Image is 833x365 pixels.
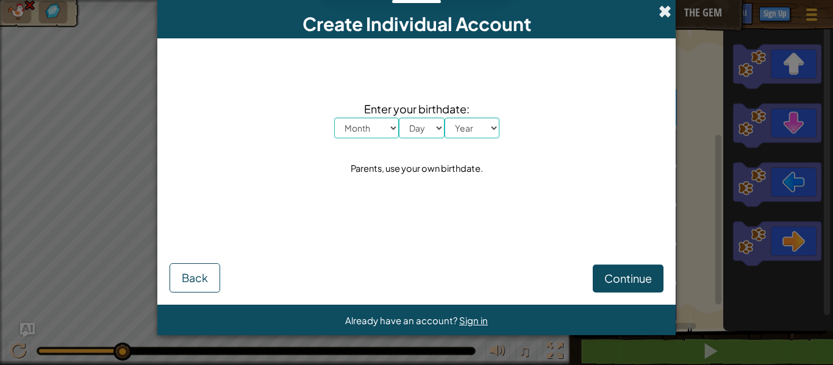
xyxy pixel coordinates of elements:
button: Back [170,263,220,292]
span: Create Individual Account [302,12,531,35]
span: Continue [604,271,652,285]
span: Already have an account? [345,314,459,326]
a: Sign in [459,314,488,326]
span: Enter your birthdate: [334,100,499,118]
div: Parents, use your own birthdate. [351,160,483,177]
button: Continue [593,264,663,292]
span: Back [182,271,208,285]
